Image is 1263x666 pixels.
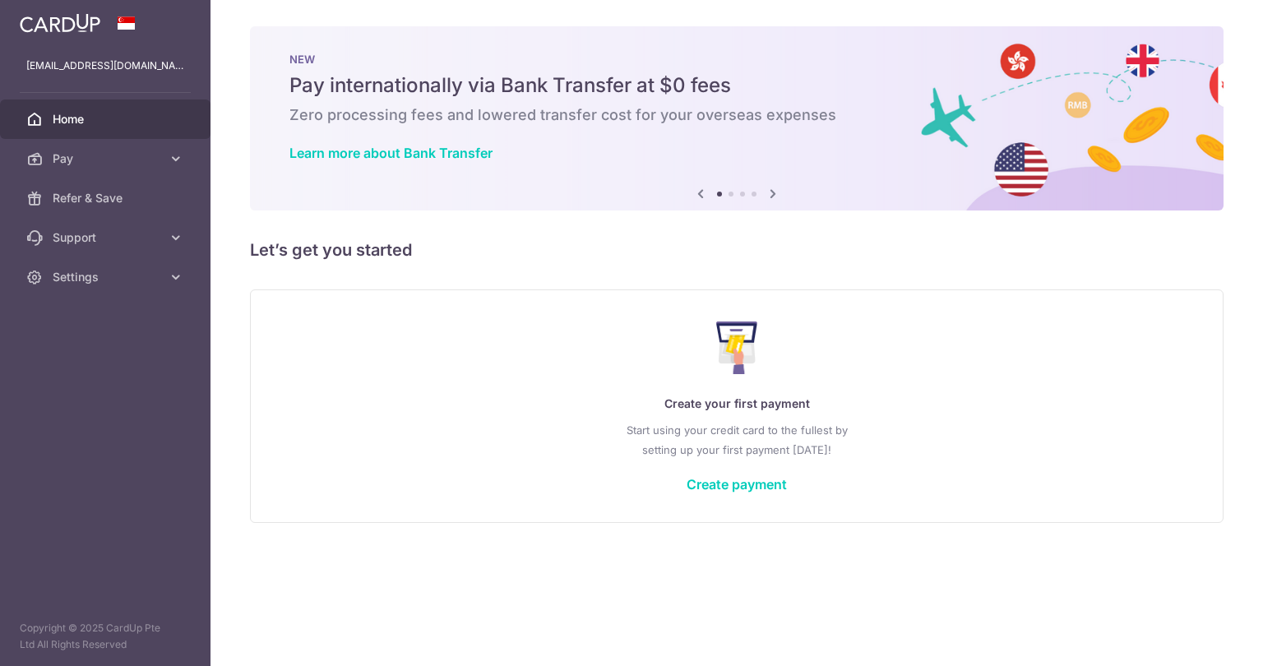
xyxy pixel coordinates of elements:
[26,58,184,74] p: [EMAIL_ADDRESS][DOMAIN_NAME]
[20,13,100,33] img: CardUp
[250,237,1224,263] h5: Let’s get you started
[289,105,1184,125] h6: Zero processing fees and lowered transfer cost for your overseas expenses
[687,476,787,493] a: Create payment
[716,321,758,374] img: Make Payment
[289,145,493,161] a: Learn more about Bank Transfer
[289,53,1184,66] p: NEW
[250,26,1224,210] img: Bank transfer banner
[284,394,1190,414] p: Create your first payment
[53,269,161,285] span: Settings
[289,72,1184,99] h5: Pay internationally via Bank Transfer at $0 fees
[53,190,161,206] span: Refer & Save
[284,420,1190,460] p: Start using your credit card to the fullest by setting up your first payment [DATE]!
[53,150,161,167] span: Pay
[53,111,161,127] span: Home
[53,229,161,246] span: Support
